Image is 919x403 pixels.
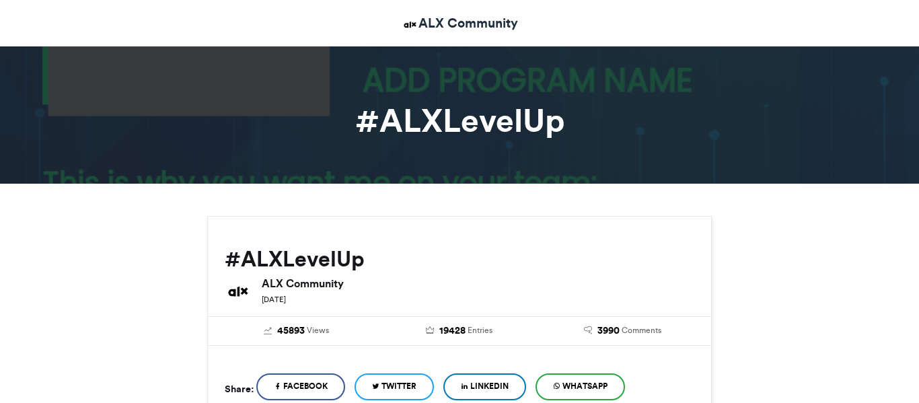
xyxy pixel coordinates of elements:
[551,324,694,338] a: 3990 Comments
[225,380,254,398] h5: Share:
[470,380,509,392] span: LinkedIn
[443,373,526,400] a: LinkedIn
[439,324,466,338] span: 19428
[597,324,620,338] span: 3990
[307,324,329,336] span: Views
[388,324,531,338] a: 19428 Entries
[381,380,416,392] span: Twitter
[262,278,694,289] h6: ALX Community
[277,324,305,338] span: 45893
[536,373,625,400] a: WhatsApp
[283,380,328,392] span: Facebook
[622,324,661,336] span: Comments
[562,380,608,392] span: WhatsApp
[262,295,286,304] small: [DATE]
[468,324,492,336] span: Entries
[355,373,434,400] a: Twitter
[225,278,252,305] img: ALX Community
[86,104,833,137] h1: #ALXLevelUp
[256,373,345,400] a: Facebook
[225,324,368,338] a: 45893 Views
[225,247,694,271] h2: #ALXLevelUp
[402,16,418,33] img: ALX Community
[402,13,518,33] a: ALX Community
